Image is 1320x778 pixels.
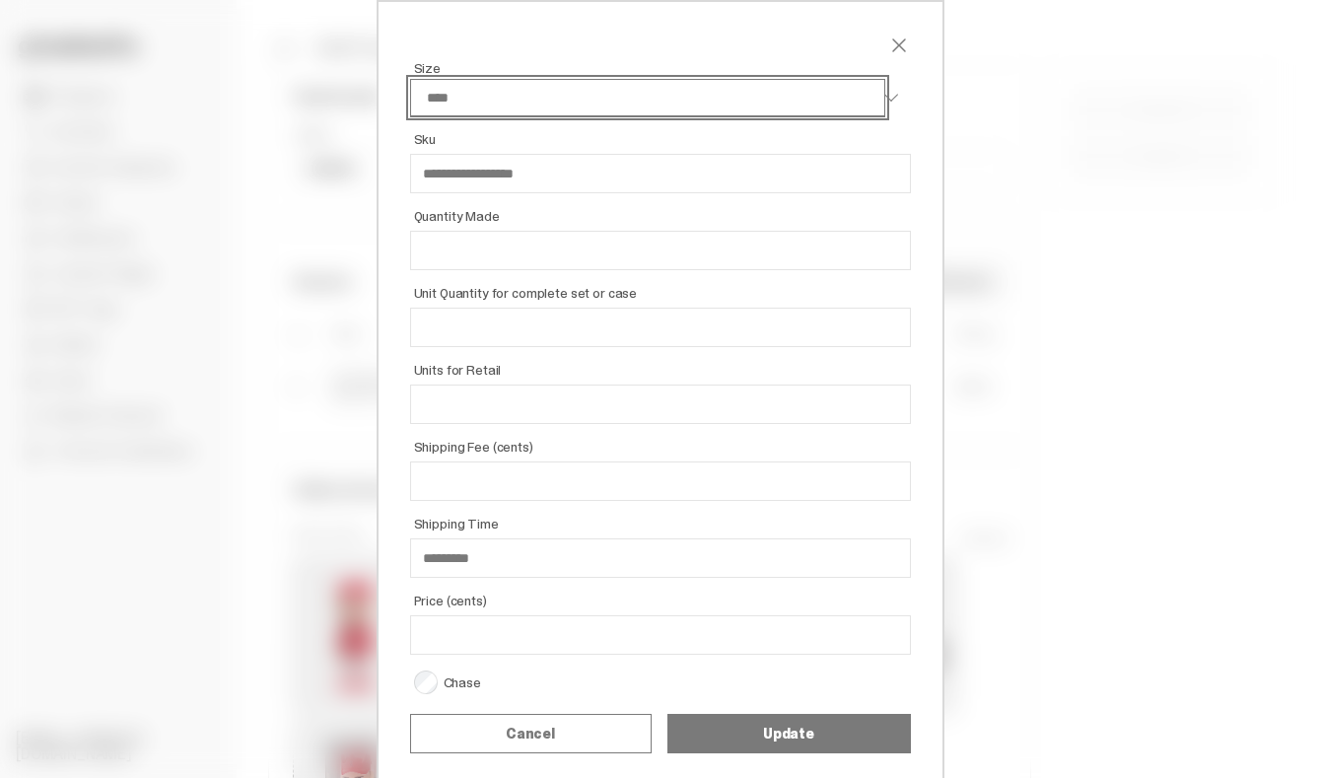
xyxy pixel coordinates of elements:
[414,363,911,377] span: Units for Retail
[410,615,911,655] input: Price (cents)
[410,231,911,270] input: Quantity Made
[414,594,911,607] span: Price (cents)
[667,714,911,753] button: Update
[414,209,911,223] span: Quantity Made
[887,34,911,57] button: close
[414,286,911,300] span: Unit Quantity for complete set or case
[414,517,911,530] span: Shipping Time
[414,132,911,146] span: Sku
[414,671,911,694] span: Chase
[414,440,911,454] span: Shipping Fee (cents)
[410,461,911,501] input: Shipping Fee (cents)
[410,154,911,193] input: Sku
[410,308,911,347] input: Unit Quantity for complete set or case
[410,714,652,753] button: Cancel
[410,79,886,116] select: Size
[410,538,911,578] input: Shipping Time
[414,671,438,694] input: Chase
[410,385,911,424] input: Units for Retail
[414,61,911,75] span: Size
